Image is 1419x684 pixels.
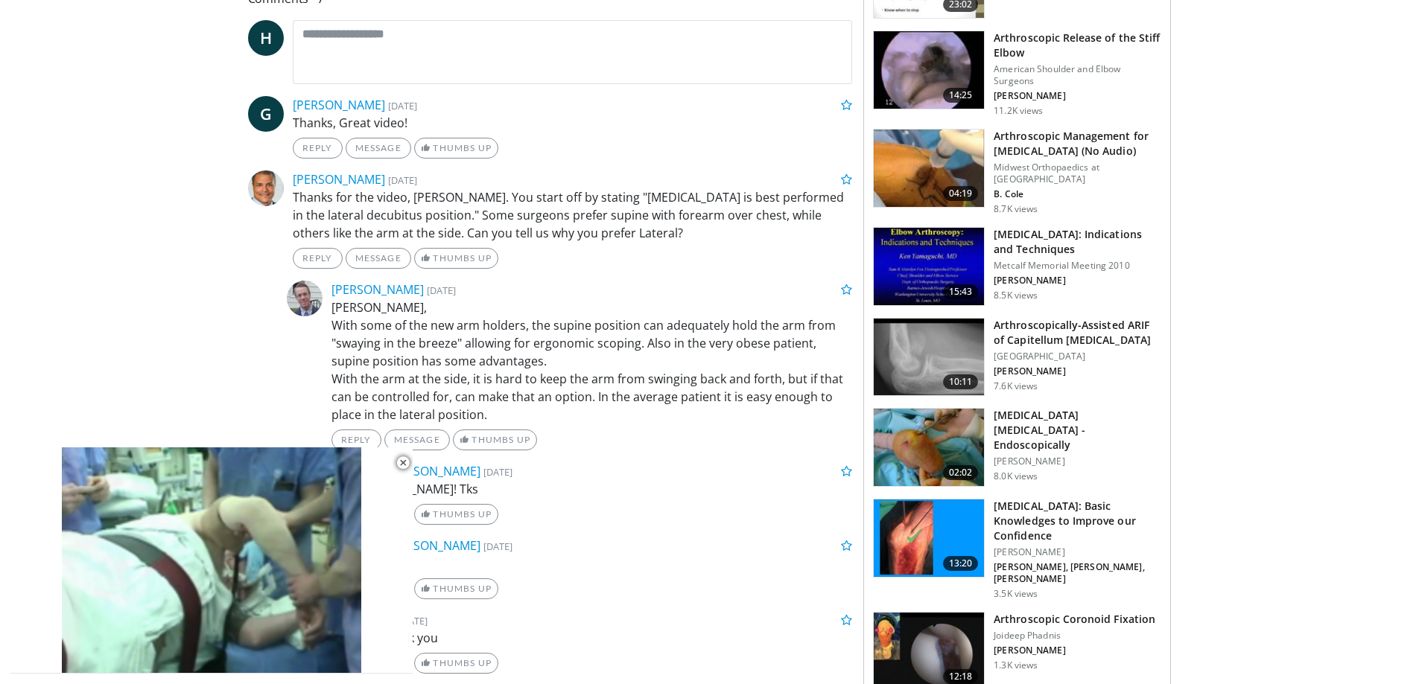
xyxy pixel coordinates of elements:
p: Midwest Orthopaedics at [GEOGRAPHIC_DATA] [994,162,1161,185]
p: [PERSON_NAME] [994,546,1161,558]
small: [DATE] [483,465,512,479]
a: 10:11 Arthroscopically-Assisted ARIF of Capitellum [MEDICAL_DATA] [GEOGRAPHIC_DATA] [PERSON_NAME]... [873,318,1161,397]
img: Avatar [248,170,284,206]
p: [PERSON_NAME] [994,645,1155,656]
img: yama_1_3.png.150x105_q85_crop-smart_upscale.jpg [874,228,984,305]
small: [DATE] [388,173,417,187]
a: 13:20 [MEDICAL_DATA]: Basic Knowledges to Improve our Confidence [PERSON_NAME] [PERSON_NAME], [PE... [873,499,1161,600]
a: G [248,96,284,132]
img: yama2_3.png.150x105_q85_crop-smart_upscale.jpg [874,31,984,109]
a: [PERSON_NAME] [293,97,385,113]
a: Thumbs Up [414,138,498,159]
a: Reply [293,138,343,159]
p: 1.3K views [994,659,1038,671]
small: [DATE] [483,540,512,553]
a: Thumbs Up [414,578,498,599]
a: [PERSON_NAME] [331,281,424,298]
p: 11.2K views [994,105,1043,117]
span: 14:25 [943,88,979,103]
img: Avatar [287,281,323,316]
a: Message [346,138,411,159]
p: [PERSON_NAME], With some of the new arm holders, the supine position can adequately hold the arm ... [331,298,853,423]
a: Thumbs Up [414,248,498,269]
a: Message [346,248,411,269]
img: 38897_0000_3.png.150x105_q85_crop-smart_upscale.jpg [874,130,984,207]
video-js: Video Player [10,447,413,674]
p: 3.5K views [994,588,1038,600]
p: Thanks, Great video! [293,114,853,132]
small: [DATE] [388,99,417,112]
a: 14:25 Arthroscopic Release of the Stiff Elbow American Shoulder and Elbow Surgeons [PERSON_NAME] ... [873,31,1161,117]
p: [PERSON_NAME] [994,365,1161,377]
img: 38714_0000_3.png.150x105_q85_crop-smart_upscale.jpg [874,409,984,486]
p: 8.7K views [994,203,1038,215]
p: [GEOGRAPHIC_DATA] [994,351,1161,362]
p: B. Cole [994,188,1161,200]
p: 8.5K views [994,290,1038,301]
p: Thanks, very useful [293,554,853,572]
small: [DATE] [399,614,428,627]
h3: [MEDICAL_DATA]: Basic Knowledges to Improve our Confidence [994,499,1161,543]
p: [PERSON_NAME] [994,90,1161,102]
p: Thanks for the video, [PERSON_NAME]. You start off by stating "[MEDICAL_DATA] is best performed i... [293,188,853,242]
a: Reply [331,429,381,450]
p: [PERSON_NAME], [PERSON_NAME], [PERSON_NAME] [994,561,1161,585]
p: [PERSON_NAME] [994,456,1161,467]
span: 13:20 [943,556,979,571]
span: 10:11 [943,374,979,389]
p: 8.0K views [994,470,1038,482]
a: Reply [293,248,343,269]
span: 15:43 [943,284,979,299]
button: Close [388,447,418,479]
span: 12:18 [943,669,979,684]
img: ea87166e-91a4-4b7f-945e-1e45532237d7.150x105_q85_crop-smart_upscale.jpg [874,499,984,577]
a: Thumbs Up [414,653,498,674]
a: Thumbs Up [453,429,537,450]
p: Excellent video, thank you [293,629,853,647]
h3: Arthroscopic Coronoid Fixation [994,612,1155,627]
p: American Shoulder and Elbow Surgeons [994,63,1161,87]
img: 38512_0000_3.png.150x105_q85_crop-smart_upscale.jpg [874,319,984,396]
h3: Arthroscopic Release of the Stiff Elbow [994,31,1161,60]
h3: Arthroscopically-Assisted ARIF of Capitellum [MEDICAL_DATA] [994,318,1161,348]
h3: Arthroscopic Management for [MEDICAL_DATA] (No Audio) [994,129,1161,159]
span: 04:19 [943,186,979,201]
h3: [MEDICAL_DATA]: Indications and Techniques [994,227,1161,257]
p: Great video [PERSON_NAME]! Tks [293,480,853,498]
a: [PERSON_NAME] [293,171,385,188]
a: 04:19 Arthroscopic Management for [MEDICAL_DATA] (No Audio) Midwest Orthopaedics at [GEOGRAPHIC_D... [873,129,1161,215]
p: [PERSON_NAME] [994,275,1161,287]
a: Thumbs Up [414,504,498,525]
p: Joideep Phadnis [994,630,1155,642]
span: 02:02 [943,465,979,480]
a: 02:02 [MEDICAL_DATA] [MEDICAL_DATA] - Endoscopically [PERSON_NAME] 8.0K views [873,408,1161,487]
a: 15:43 [MEDICAL_DATA]: Indications and Techniques Metcalf Memorial Meeting 2010 [PERSON_NAME] 8.5K... [873,227,1161,306]
h3: [MEDICAL_DATA] [MEDICAL_DATA] - Endoscopically [994,408,1161,453]
p: 7.6K views [994,380,1038,392]
p: Metcalf Memorial Meeting 2010 [994,260,1161,272]
a: H [248,20,284,56]
small: [DATE] [427,284,456,297]
a: Message [384,429,450,450]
